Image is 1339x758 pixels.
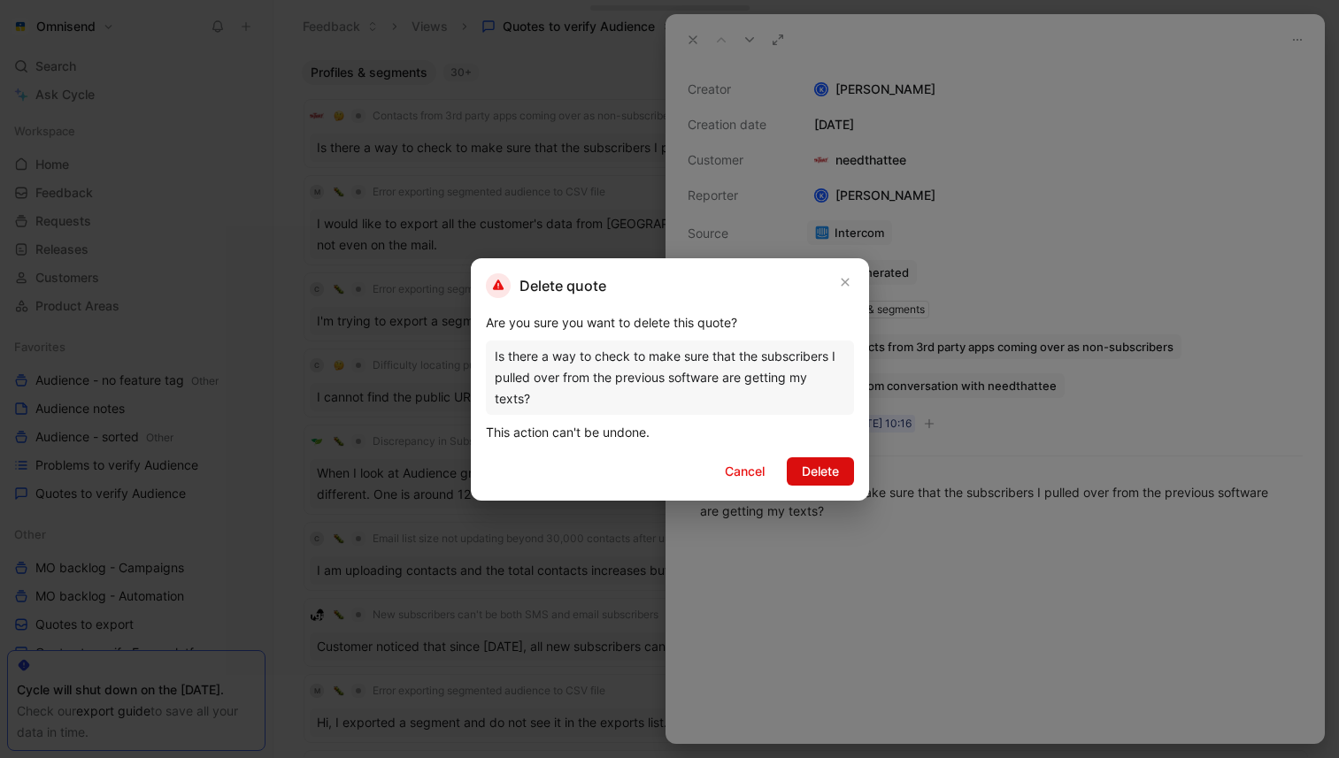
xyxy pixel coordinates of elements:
[787,457,854,486] button: Delete
[486,273,606,298] h2: Delete quote
[495,346,845,410] div: Is there a way to check to make sure that the subscribers I pulled over from the previous softwar...
[802,461,839,482] span: Delete
[486,312,854,443] div: Are you sure you want to delete this quote? This action can't be undone.
[710,457,780,486] button: Cancel
[725,461,765,482] span: Cancel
